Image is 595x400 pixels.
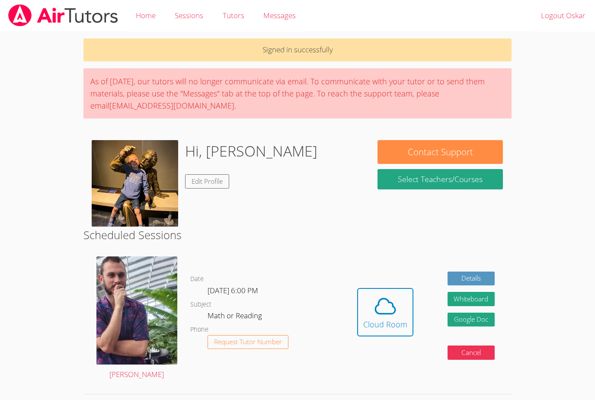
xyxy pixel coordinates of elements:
img: 20240721_091457.jpg [96,256,178,365]
button: Cloud Room [357,288,413,336]
span: Request Tutor Number [214,339,282,345]
p: Signed in successfully [83,38,512,61]
h2: Scheduled Sessions [83,227,512,243]
dd: Math or Reading [208,310,264,324]
a: Details [448,272,495,286]
div: As of [DATE], our tutors will no longer communicate via email. To communicate with your tutor or ... [83,68,512,118]
h1: Hi, [PERSON_NAME] [185,140,317,162]
button: Cancel [448,346,495,360]
span: [DATE] 6:00 PM [208,285,258,295]
button: Whiteboard [448,292,495,306]
button: Contact Support [377,140,503,164]
a: Select Teachers/Courses [377,169,503,189]
dt: Phone [190,324,208,335]
img: IMG_6430.jpeg [92,140,178,227]
div: Cloud Room [363,318,407,330]
img: airtutors_banner-c4298cdbf04f3fff15de1276eac7730deb9818008684d7c2e4769d2f7ddbe033.png [7,4,119,26]
dt: Subject [190,299,211,310]
a: Google Doc [448,313,495,327]
a: [PERSON_NAME] [96,256,178,381]
dt: Date [190,274,204,285]
button: Request Tutor Number [208,335,288,349]
span: Messages [263,10,296,20]
a: Edit Profile [185,174,229,189]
